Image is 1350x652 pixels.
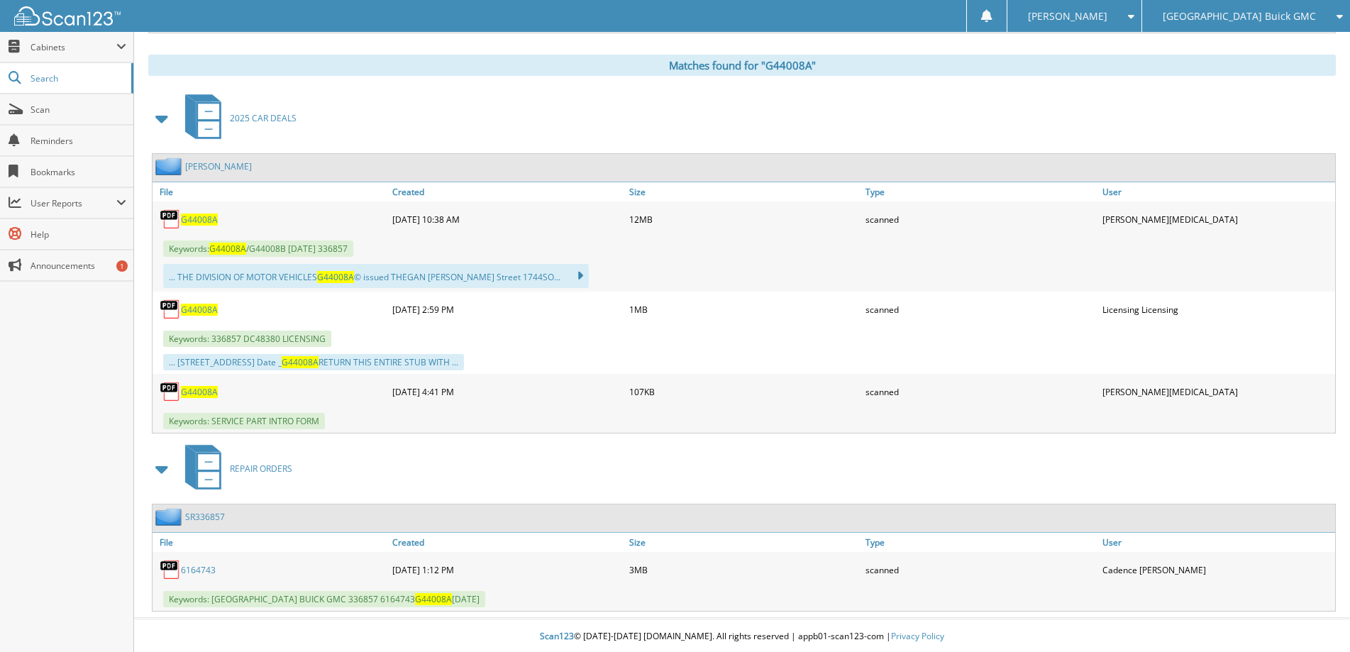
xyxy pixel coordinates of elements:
[31,41,116,53] span: Cabinets
[181,304,218,316] a: G44008A
[1099,556,1335,584] div: Cadence [PERSON_NAME]
[160,559,181,580] img: PDF.png
[626,182,862,201] a: Size
[116,260,128,272] div: 1
[185,511,225,523] a: SR336857
[317,271,354,283] span: G44008A
[862,533,1098,552] a: Type
[626,377,862,406] div: 107KB
[153,182,389,201] a: File
[185,160,252,172] a: [PERSON_NAME]
[181,386,218,398] a: G44008A
[282,356,319,368] span: G44008A
[209,243,246,255] span: G44008A
[163,413,325,429] span: Keywords: SERVICE PART INTRO FORM
[153,533,389,552] a: File
[862,556,1098,584] div: scanned
[31,104,126,116] span: Scan
[230,112,297,124] span: 2025 CAR DEALS
[626,205,862,233] div: 12MB
[389,295,625,324] div: [DATE] 2:59 PM
[626,556,862,584] div: 3MB
[31,197,116,209] span: User Reports
[1163,12,1316,21] span: [GEOGRAPHIC_DATA] Buick GMC
[230,463,292,475] span: REPAIR ORDERS
[14,6,121,26] img: scan123-logo-white.svg
[31,228,126,241] span: Help
[891,630,944,642] a: Privacy Policy
[177,90,297,146] a: 2025 CAR DEALS
[181,564,216,576] a: 6164743
[862,182,1098,201] a: Type
[163,264,589,288] div: ... THE DIVISION OF MOTOR VEHICLES © issued THEGAN [PERSON_NAME] Street 1744SO...
[1099,295,1335,324] div: Licensing Licensing
[163,331,331,347] span: Keywords: 336857 DC48380 LICENSING
[389,556,625,584] div: [DATE] 1:12 PM
[862,205,1098,233] div: scanned
[163,354,464,370] div: ... [STREET_ADDRESS] Date _ RETURN THIS ENTIRE STUB WITH ...
[389,377,625,406] div: [DATE] 4:41 PM
[389,182,625,201] a: Created
[389,533,625,552] a: Created
[1099,182,1335,201] a: User
[31,135,126,147] span: Reminders
[1028,12,1107,21] span: [PERSON_NAME]
[540,630,574,642] span: Scan123
[31,166,126,178] span: Bookmarks
[862,295,1098,324] div: scanned
[1099,533,1335,552] a: User
[626,533,862,552] a: Size
[160,381,181,402] img: PDF.png
[177,441,292,497] a: REPAIR ORDERS
[1099,205,1335,233] div: [PERSON_NAME][MEDICAL_DATA]
[415,593,452,605] span: G44008A
[163,241,353,257] span: Keywords: /G44008B [DATE] 336857
[31,260,126,272] span: Announcements
[160,299,181,320] img: PDF.png
[160,209,181,230] img: PDF.png
[31,72,124,84] span: Search
[389,205,625,233] div: [DATE] 10:38 AM
[862,377,1098,406] div: scanned
[148,55,1336,76] div: Matches found for "G44008A"
[163,591,485,607] span: Keywords: [GEOGRAPHIC_DATA] BUICK GMC 336857 6164743 [DATE]
[1099,377,1335,406] div: [PERSON_NAME][MEDICAL_DATA]
[155,508,185,526] img: folder2.png
[626,295,862,324] div: 1MB
[155,158,185,175] img: folder2.png
[181,214,218,226] a: G44008A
